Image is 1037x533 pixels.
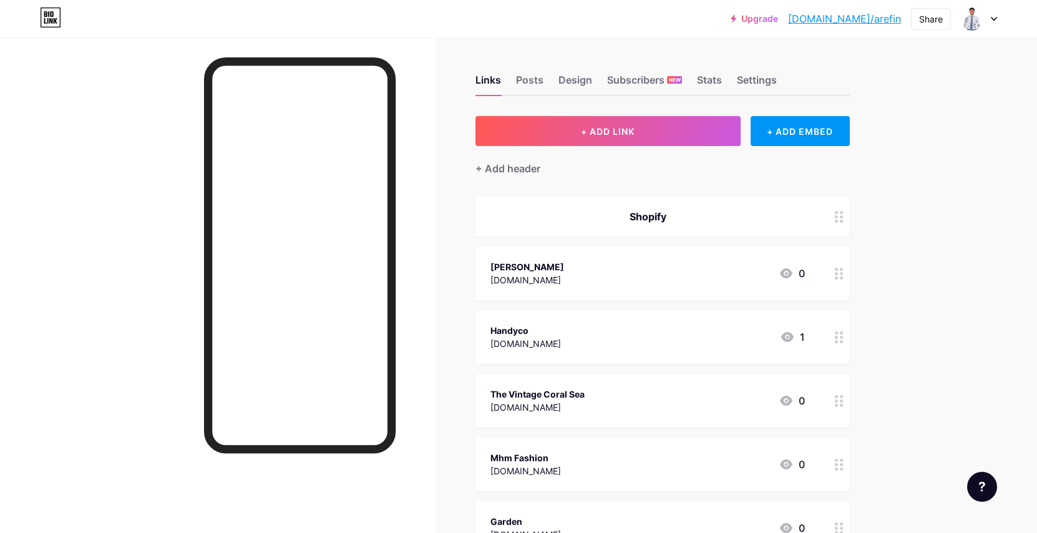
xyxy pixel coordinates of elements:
div: [PERSON_NAME] [490,260,564,273]
a: [DOMAIN_NAME]/arefin [788,11,901,26]
div: 1 [780,330,805,345]
div: The Vintage Coral Sea [490,388,585,401]
div: Stats [697,72,722,95]
div: Share [919,12,943,26]
div: Links [475,72,501,95]
div: [DOMAIN_NAME] [490,464,561,477]
div: Garden [490,515,561,528]
div: Handyco [490,324,561,337]
div: [DOMAIN_NAME] [490,401,585,414]
div: [DOMAIN_NAME] [490,337,561,350]
img: arefin [960,7,984,31]
button: + ADD LINK [475,116,741,146]
div: Settings [737,72,777,95]
span: + ADD LINK [581,126,635,137]
div: + ADD EMBED [751,116,850,146]
div: 0 [779,457,805,472]
div: Design [558,72,592,95]
div: 0 [779,393,805,408]
span: NEW [669,76,681,84]
div: Posts [516,72,543,95]
div: Shopify [490,209,805,224]
div: Mhm Fashion [490,451,561,464]
div: Subscribers [607,72,682,95]
div: 0 [779,266,805,281]
div: [DOMAIN_NAME] [490,273,564,286]
div: + Add header [475,161,540,176]
a: Upgrade [731,14,778,24]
